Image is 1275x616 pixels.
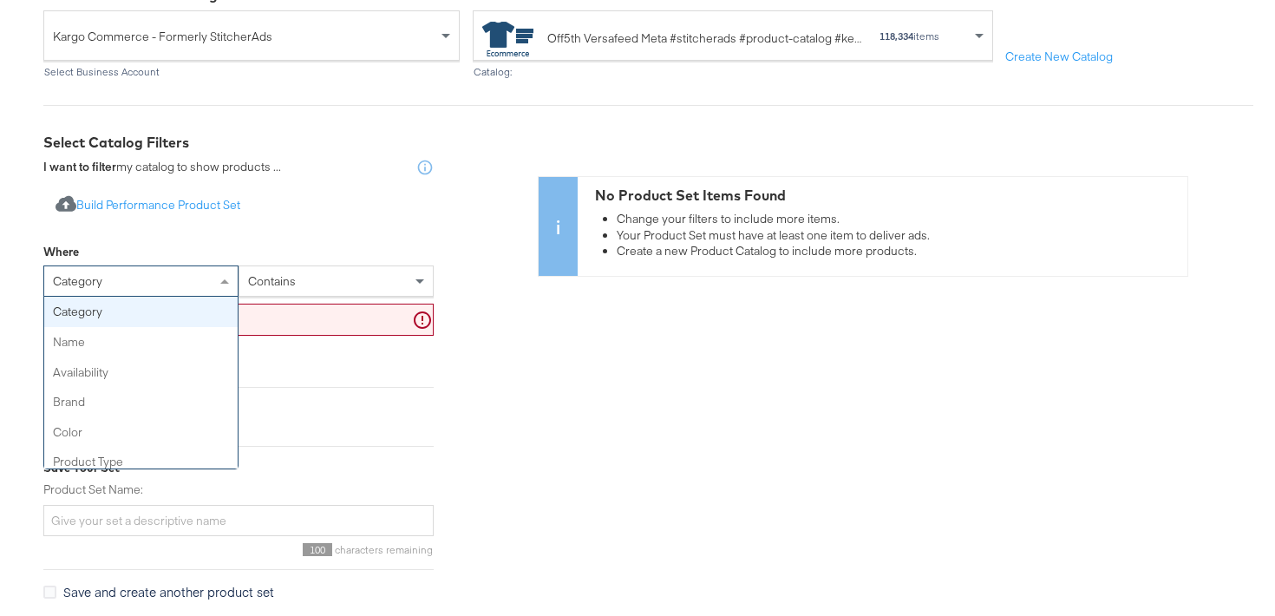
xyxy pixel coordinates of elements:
div: color [44,417,238,448]
span: contains [248,273,296,289]
span: Save and create another product set [63,583,274,600]
strong: 118,334 [879,29,913,43]
div: No Product Set Items Found [595,186,1179,206]
div: Catalog: [473,66,993,78]
div: items [879,30,940,43]
div: Where [43,244,79,260]
div: Select Catalog Filters [43,133,434,153]
span: category [53,273,102,289]
div: product type [44,447,238,477]
li: Your Product Set must have at least one item to deliver ads. [617,227,1179,244]
div: characters remaining [43,543,434,556]
div: name [44,327,238,357]
button: Create New Catalog [993,42,1125,73]
span: Kargo Commerce - Formerly StitcherAds [53,22,437,51]
div: availability [44,357,238,388]
div: Save Your Set [43,460,434,476]
li: Change your filters to include more items. [617,212,1179,228]
li: Create a new Product Catalog to include more products. [617,244,1179,260]
span: 100 [303,543,332,556]
label: Product Set Name: [43,482,434,498]
div: brand [44,387,238,417]
div: Off5th Versafeed Meta #stitcherads #product-catalog #keep [547,29,861,48]
div: category [44,297,238,327]
button: Build Performance Product Set [43,190,252,222]
div: Select Business Account [43,66,460,78]
div: my catalog to show products ... [43,159,281,176]
strong: I want to filter [43,159,116,174]
input: Give your set a descriptive name [43,505,434,537]
input: Enter a value for your filter [43,304,434,336]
